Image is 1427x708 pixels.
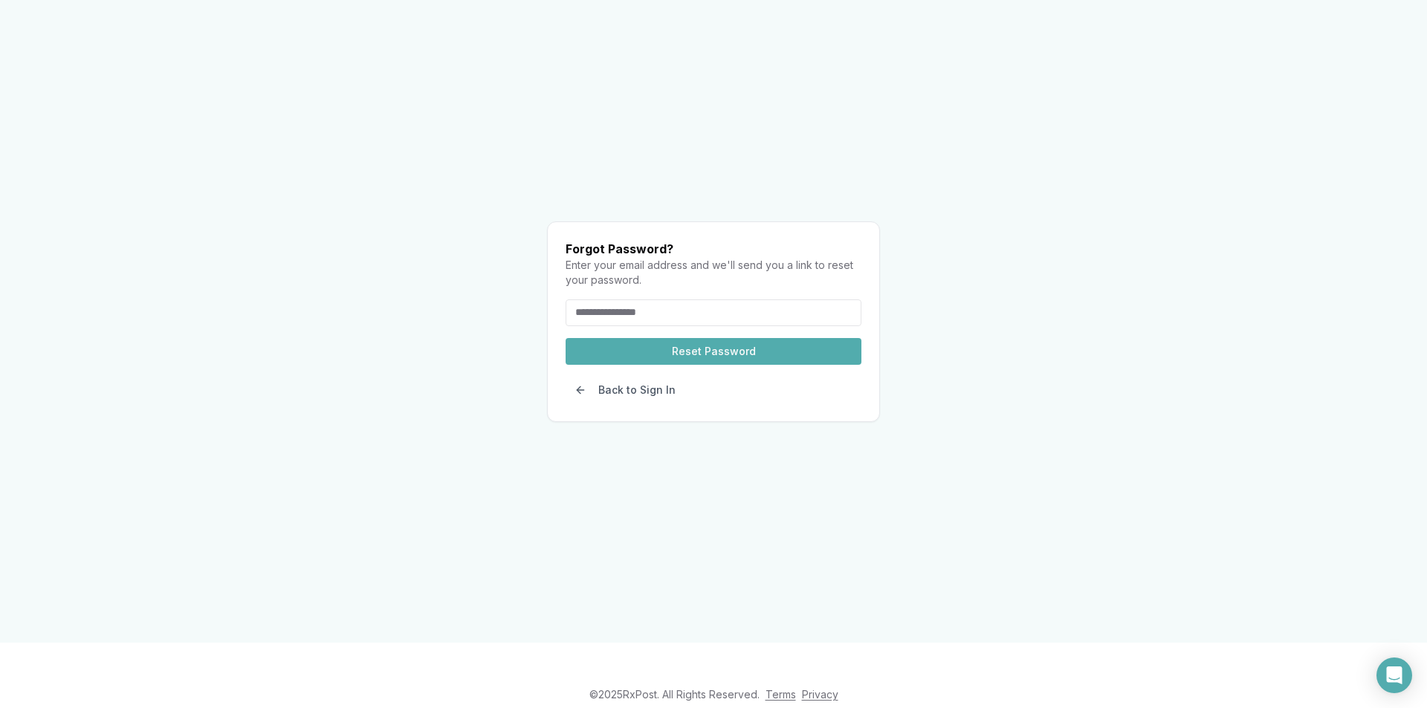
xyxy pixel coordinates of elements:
[1376,657,1412,693] div: Open Intercom Messenger
[566,240,861,258] h1: Forgot Password?
[566,384,685,399] a: Back to Sign In
[802,688,838,701] a: Privacy
[766,688,796,701] a: Terms
[566,258,861,288] p: Enter your email address and we'll send you a link to reset your password.
[566,377,685,403] button: Back to Sign In
[566,338,861,365] button: Reset Password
